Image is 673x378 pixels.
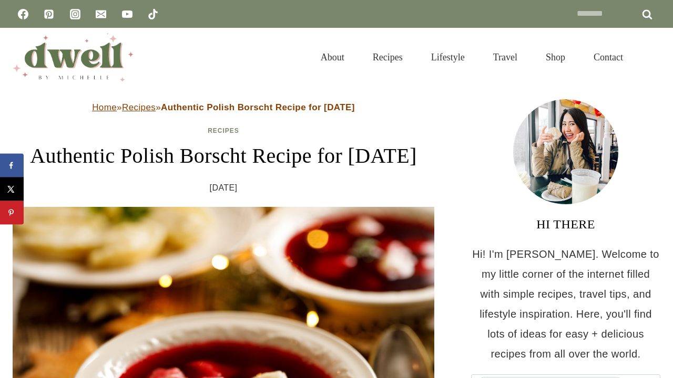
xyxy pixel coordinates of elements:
[307,39,359,76] a: About
[479,39,532,76] a: Travel
[122,102,156,112] a: Recipes
[417,39,479,76] a: Lifestyle
[471,215,660,234] h3: HI THERE
[38,4,59,25] a: Pinterest
[142,4,164,25] a: TikTok
[579,39,637,76] a: Contact
[307,39,637,76] nav: Primary Navigation
[65,4,86,25] a: Instagram
[208,127,239,134] a: Recipes
[532,39,579,76] a: Shop
[471,244,660,364] p: Hi! I'm [PERSON_NAME]. Welcome to my little corner of the internet filled with simple recipes, tr...
[90,4,111,25] a: Email
[359,39,417,76] a: Recipes
[92,102,117,112] a: Home
[13,33,134,81] img: DWELL by michelle
[210,180,238,196] time: [DATE]
[643,48,660,66] button: View Search Form
[92,102,355,112] span: » »
[13,140,434,172] h1: Authentic Polish Borscht Recipe for [DATE]
[13,4,34,25] a: Facebook
[117,4,138,25] a: YouTube
[161,102,355,112] strong: Authentic Polish Borscht Recipe for [DATE]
